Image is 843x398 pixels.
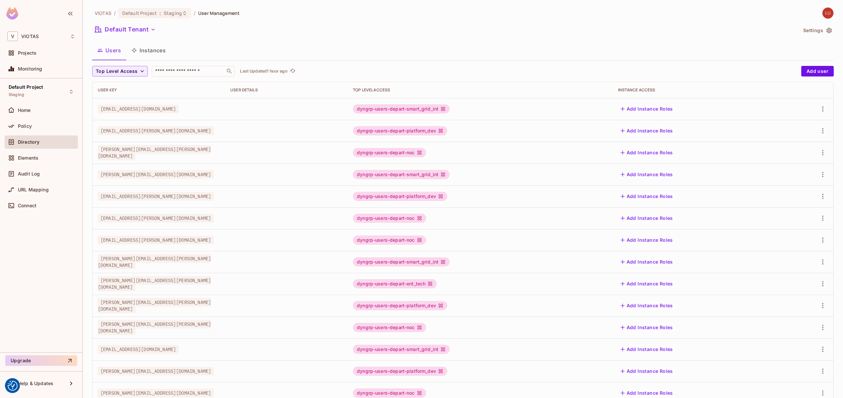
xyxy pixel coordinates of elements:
button: Instances [126,42,171,59]
span: [PERSON_NAME][EMAIL_ADDRESS][PERSON_NAME][DOMAIN_NAME] [98,145,211,160]
button: Add Instance Roles [618,235,676,245]
div: dyngrp-users-depart-ent_tech [353,279,437,288]
span: Staging [9,92,24,97]
span: V [7,31,18,41]
span: refresh [290,68,296,75]
div: dyngrp-users-depart-noc [353,388,426,398]
div: dyngrp-users-depart-noc [353,323,426,332]
button: Add Instance Roles [618,366,676,376]
span: Monitoring [18,66,42,72]
p: Last Updated 1 hour ago [240,69,287,74]
span: Workspace: VIOTAS [21,34,39,39]
span: [EMAIL_ADDRESS][PERSON_NAME][DOMAIN_NAME] [98,214,214,223]
span: [PERSON_NAME][EMAIL_ADDRESS][PERSON_NAME][DOMAIN_NAME] [98,254,211,270]
span: [PERSON_NAME][EMAIL_ADDRESS][DOMAIN_NAME] [98,367,214,375]
div: dyngrp-users-depart-smart_grid_int [353,257,450,267]
button: Upgrade [5,355,77,366]
img: SReyMgAAAABJRU5ErkJggg== [6,7,18,20]
button: Add Instance Roles [618,344,676,355]
span: : [159,11,161,16]
button: Add Instance Roles [618,125,676,136]
li: / [194,10,196,16]
span: [PERSON_NAME][EMAIL_ADDRESS][DOMAIN_NAME] [98,389,214,397]
span: Top Level Access [96,67,138,75]
img: luke.oleary@viotas.com [822,8,833,19]
div: dyngrp-users-depart-noc [353,235,426,245]
div: Top Level Access [353,87,607,93]
span: [PERSON_NAME][EMAIL_ADDRESS][PERSON_NAME][DOMAIN_NAME] [98,298,211,313]
button: Add Instance Roles [618,322,676,333]
button: Add Instance Roles [618,278,676,289]
div: dyngrp-users-depart-platform_dev [353,301,447,310]
button: Add Instance Roles [618,104,676,114]
div: dyngrp-users-depart-noc [353,214,426,223]
button: refresh [289,67,297,75]
span: Projects [18,50,36,56]
span: Default Project [9,84,43,90]
span: Connect [18,203,36,208]
button: Add Instance Roles [618,257,676,267]
button: Settings [801,25,834,36]
button: Top Level Access [92,66,148,76]
span: [PERSON_NAME][EMAIL_ADDRESS][PERSON_NAME][DOMAIN_NAME] [98,276,211,291]
button: Add Instance Roles [618,191,676,202]
div: dyngrp-users-depart-smart_grid_int [353,104,450,114]
span: [PERSON_NAME][EMAIL_ADDRESS][DOMAIN_NAME] [98,170,214,179]
span: [EMAIL_ADDRESS][DOMAIN_NAME] [98,345,179,354]
div: dyngrp-users-depart-smart_grid_int [353,345,450,354]
button: Users [92,42,126,59]
span: User Management [198,10,240,16]
div: dyngrp-users-depart-smart_grid_int [353,170,450,179]
span: [EMAIL_ADDRESS][PERSON_NAME][DOMAIN_NAME] [98,126,214,135]
div: Instance Access [618,87,776,93]
span: Policy [18,124,32,129]
div: User Key [98,87,220,93]
span: the active workspace [95,10,111,16]
button: Add Instance Roles [618,169,676,180]
span: [EMAIL_ADDRESS][PERSON_NAME][DOMAIN_NAME] [98,236,214,244]
div: User Details [230,87,342,93]
span: Click to refresh data [288,67,297,75]
div: dyngrp-users-depart-platform_dev [353,192,447,201]
div: dyngrp-users-depart-platform_dev [353,126,447,135]
img: Revisit consent button [8,381,18,391]
button: Add Instance Roles [618,213,676,224]
button: Add user [801,66,834,76]
span: Elements [18,155,38,161]
div: dyngrp-users-depart-platform_dev [353,367,447,376]
span: Staging [164,10,182,16]
span: [EMAIL_ADDRESS][DOMAIN_NAME] [98,105,179,113]
span: [PERSON_NAME][EMAIL_ADDRESS][PERSON_NAME][DOMAIN_NAME] [98,320,211,335]
button: Consent Preferences [8,381,18,391]
button: Default Tenant [92,24,158,35]
button: Add Instance Roles [618,300,676,311]
span: [EMAIL_ADDRESS][PERSON_NAME][DOMAIN_NAME] [98,192,214,201]
div: dyngrp-users-depart-noc [353,148,426,157]
span: Directory [18,139,39,145]
span: Audit Log [18,171,40,176]
li: / [114,10,116,16]
span: Home [18,108,31,113]
span: URL Mapping [18,187,49,192]
button: Add Instance Roles [618,147,676,158]
span: Default Project [122,10,157,16]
